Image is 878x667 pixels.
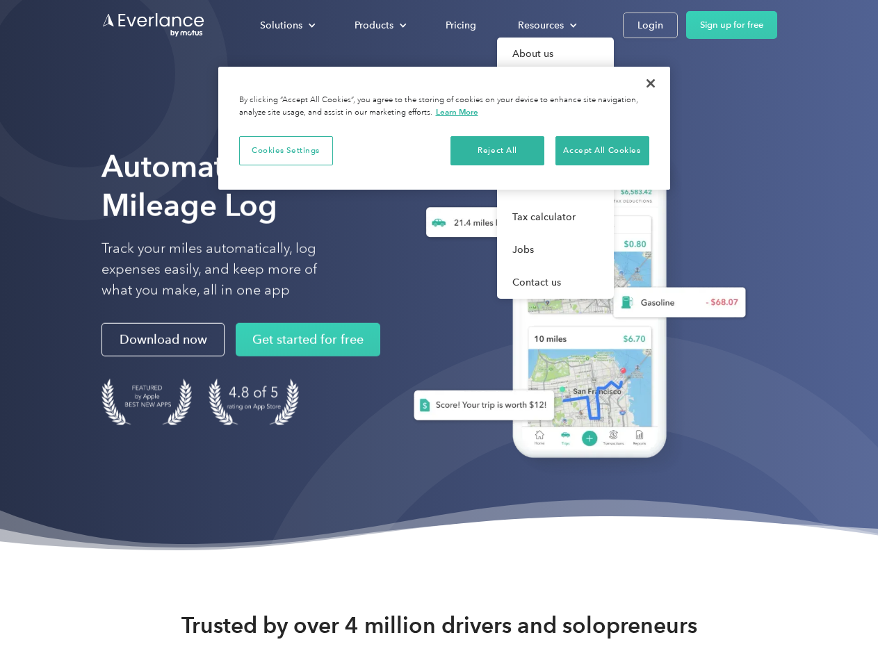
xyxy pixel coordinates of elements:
[504,13,588,38] div: Resources
[518,17,564,34] div: Resources
[686,11,777,39] a: Sign up for free
[239,136,333,165] button: Cookies Settings
[355,17,393,34] div: Products
[236,323,380,356] a: Get started for free
[218,67,670,190] div: Cookie banner
[497,38,614,299] nav: Resources
[101,379,192,425] img: Badge for Featured by Apple Best New Apps
[218,67,670,190] div: Privacy
[101,323,225,356] a: Download now
[391,132,757,479] img: Everlance, mileage tracker app, expense tracking app
[239,94,649,119] div: By clicking “Accept All Cookies”, you agree to the storing of cookies on your device to enhance s...
[623,13,678,38] a: Login
[497,266,614,299] a: Contact us
[555,136,649,165] button: Accept All Cookies
[497,201,614,233] a: Tax calculator
[637,17,663,34] div: Login
[497,233,614,266] a: Jobs
[101,238,350,301] p: Track your miles automatically, log expenses easily, and keep more of what you make, all in one app
[497,38,614,70] a: About us
[436,107,478,117] a: More information about your privacy, opens in a new tab
[450,136,544,165] button: Reject All
[341,13,418,38] div: Products
[260,17,302,34] div: Solutions
[432,13,490,38] a: Pricing
[209,379,299,425] img: 4.9 out of 5 stars on the app store
[181,611,697,639] strong: Trusted by over 4 million drivers and solopreneurs
[101,12,206,38] a: Go to homepage
[635,68,666,99] button: Close
[446,17,476,34] div: Pricing
[246,13,327,38] div: Solutions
